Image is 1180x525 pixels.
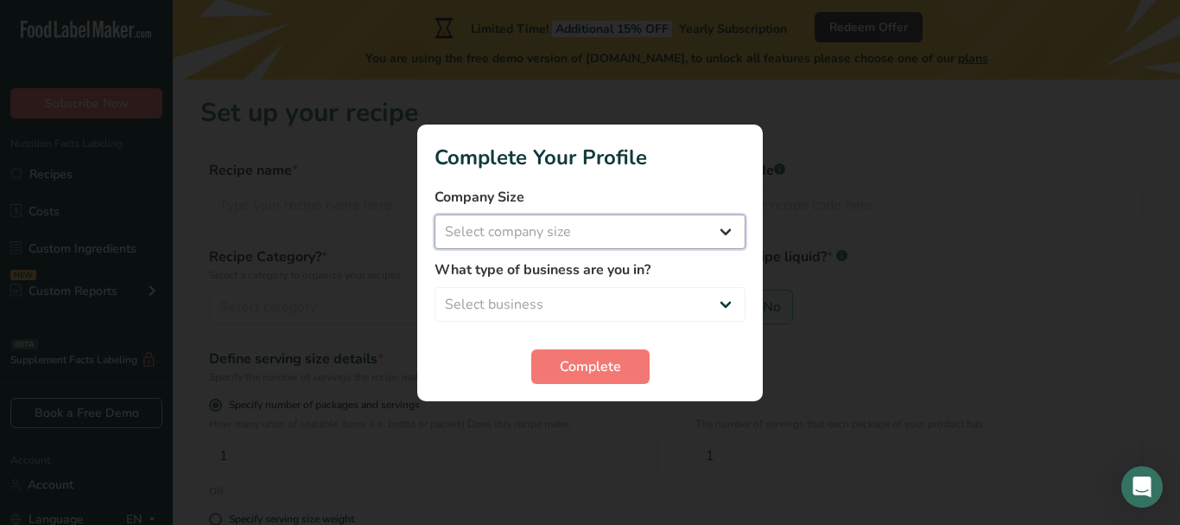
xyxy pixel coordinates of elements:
[435,187,745,208] label: Company Size
[435,259,745,280] label: What type of business are you in?
[435,142,745,173] h1: Complete Your Profile
[531,349,650,384] button: Complete
[560,356,621,377] span: Complete
[1121,466,1163,508] div: Open Intercom Messenger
